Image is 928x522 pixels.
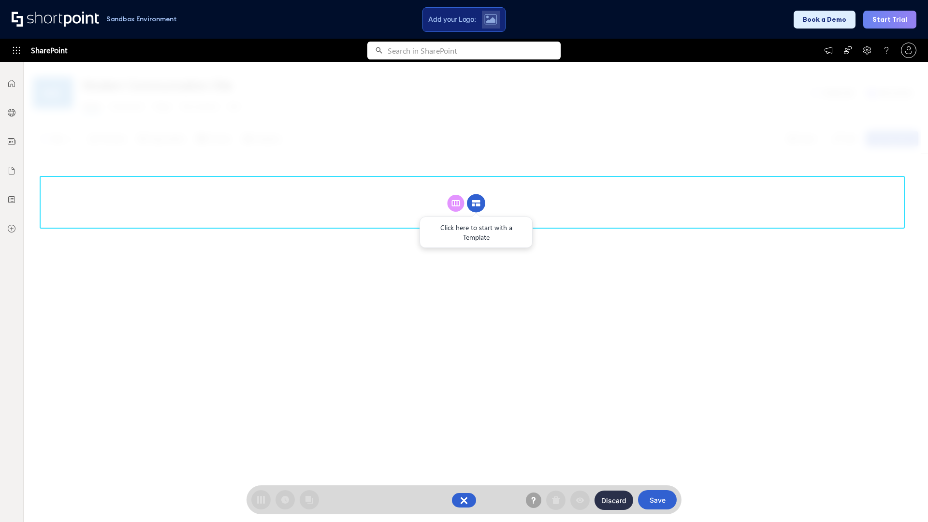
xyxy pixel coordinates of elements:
[863,11,916,29] button: Start Trial
[428,15,476,24] span: Add your Logo:
[31,39,67,62] span: SharePoint
[794,11,855,29] button: Book a Demo
[388,42,561,59] input: Search in SharePoint
[594,491,633,510] button: Discard
[106,16,177,22] h1: Sandbox Environment
[638,490,677,509] button: Save
[484,14,497,25] img: Upload logo
[880,476,928,522] iframe: Chat Widget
